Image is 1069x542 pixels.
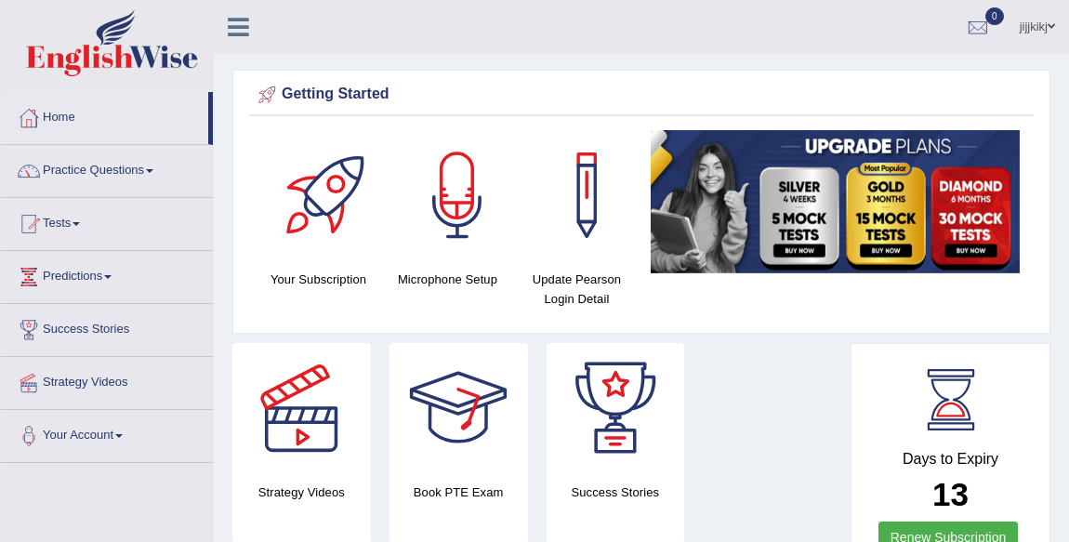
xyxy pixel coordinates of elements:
a: Success Stories [1,304,213,350]
div: Getting Started [254,81,1029,109]
img: small5.jpg [651,130,1020,273]
span: 0 [985,7,1004,25]
h4: Days to Expiry [872,451,1029,468]
h4: Book PTE Exam [389,483,528,502]
a: Tests [1,198,213,245]
a: Your Account [1,410,213,456]
h4: Your Subscription [263,270,374,289]
a: Predictions [1,251,213,297]
h4: Microphone Setup [392,270,503,289]
b: 13 [932,476,969,512]
h4: Success Stories [547,483,685,502]
a: Practice Questions [1,145,213,192]
a: Strategy Videos [1,357,213,403]
a: Home [1,92,208,139]
h4: Update Pearson Login Detail [521,270,632,309]
h4: Strategy Videos [232,483,371,502]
